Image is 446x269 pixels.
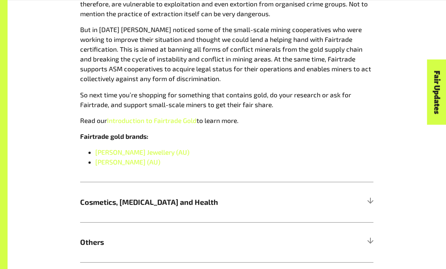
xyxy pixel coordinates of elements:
[95,158,160,166] a: [PERSON_NAME] (AU)
[80,116,373,126] p: Read our to learn more.
[80,91,351,109] span: So next time you’re shopping for something that contains gold, do your research or ask for Fairtr...
[80,197,300,208] span: Cosmetics, [MEDICAL_DATA] and Health
[80,26,371,83] span: But in [DATE] [PERSON_NAME] noticed some of the small-scale mining cooperatives who were working ...
[107,117,197,125] a: Introduction to Fairtrade Gold
[80,133,148,140] b: Fairtrade gold brands:
[95,149,189,156] a: [PERSON_NAME] Jewellery (AU)
[80,237,300,248] span: Others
